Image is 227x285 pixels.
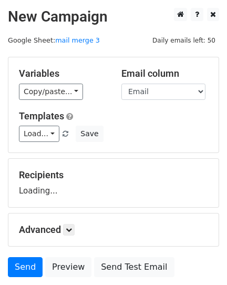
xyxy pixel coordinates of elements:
[45,257,91,277] a: Preview
[8,36,100,44] small: Google Sheet:
[19,169,208,197] div: Loading...
[94,257,174,277] a: Send Test Email
[149,35,219,46] span: Daily emails left: 50
[76,126,103,142] button: Save
[55,36,100,44] a: mail merge 3
[19,84,83,100] a: Copy/paste...
[121,68,208,79] h5: Email column
[8,8,219,26] h2: New Campaign
[149,36,219,44] a: Daily emails left: 50
[19,126,59,142] a: Load...
[8,257,43,277] a: Send
[19,169,208,181] h5: Recipients
[19,110,64,121] a: Templates
[19,224,208,236] h5: Advanced
[19,68,106,79] h5: Variables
